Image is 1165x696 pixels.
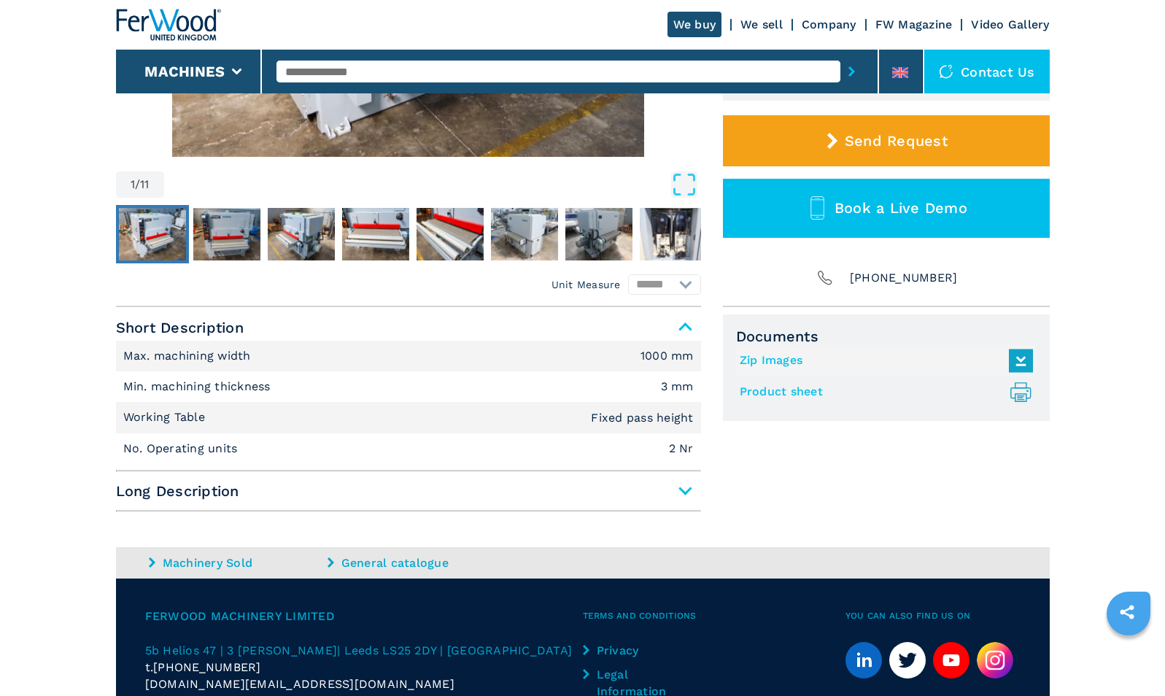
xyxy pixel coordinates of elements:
[414,205,487,263] button: Go to Slide 5
[845,132,948,150] span: Send Request
[168,171,697,198] button: Open Fullscreen
[591,412,693,424] em: Fixed pass height
[835,199,967,217] span: Book a Live Demo
[149,554,324,571] a: Machinery Sold
[123,379,274,395] p: Min. machining thickness
[119,208,186,260] img: 3063d0b06a8877f51b41fd5e5fec1da6
[740,349,1026,373] a: Zip Images
[144,63,225,80] button: Machines
[977,642,1013,678] img: Instagram
[802,18,856,31] a: Company
[1109,594,1145,630] a: sharethis
[145,643,338,657] span: 5b Helios 47 | 3 [PERSON_NAME]
[845,608,1021,625] span: You can also find us on
[265,205,338,263] button: Go to Slide 3
[123,409,209,425] p: Working Table
[140,179,150,190] span: 11
[637,205,710,263] button: Go to Slide 8
[337,643,572,657] span: | Leeds LS25 2DY | [GEOGRAPHIC_DATA]
[740,18,783,31] a: We sell
[551,277,621,292] em: Unit Measure
[583,642,685,659] a: Privacy
[640,350,694,362] em: 1000 mm
[342,208,409,260] img: 75b1b731895b2c2967591bc434313e32
[971,18,1049,31] a: Video Gallery
[723,179,1050,238] button: Book a Live Demo
[889,642,926,678] a: twitter
[661,381,694,393] em: 3 mm
[145,642,583,659] a: 5b Helios 47 | 3 [PERSON_NAME]| Leeds LS25 2DY | [GEOGRAPHIC_DATA]
[153,659,261,676] span: [PHONE_NUMBER]
[145,608,583,625] span: Ferwood Machinery Limited
[116,341,701,465] div: Short Description
[640,208,707,260] img: 96ae6c6f727d5fa29dfe71646b5ea39e
[815,268,835,288] img: Phone
[491,208,558,260] img: 796c224c47c8fcefc0eb2d0aa0cb33dc
[116,205,701,263] nav: Thumbnail Navigation
[740,380,1026,404] a: Product sheet
[562,205,635,263] button: Go to Slide 7
[667,12,722,37] a: We buy
[145,676,454,692] span: [DOMAIN_NAME][EMAIL_ADDRESS][DOMAIN_NAME]
[933,642,969,678] a: youtube
[583,608,845,625] span: Terms and Conditions
[850,268,958,288] span: [PHONE_NUMBER]
[565,208,632,260] img: df1e208f74ad7f49b7b4391d61e70a59
[116,478,701,504] span: Long Description
[488,205,561,263] button: Go to Slide 6
[339,205,412,263] button: Go to Slide 4
[193,208,260,260] img: ac0e0ad145cd2ac755f17dc3a374ce04
[845,642,882,678] a: linkedin
[417,208,484,260] img: 02aae42cd5ee54d7b0ce3464514fb605
[135,179,140,190] span: /
[123,441,241,457] p: No. Operating units
[123,348,255,364] p: Max. machining width
[268,208,335,260] img: 8f6a8160ae933b256c3b47852f9b49d4
[328,554,503,571] a: General catalogue
[924,50,1050,93] div: Contact us
[145,659,583,676] div: t.
[875,18,953,31] a: FW Magazine
[131,179,135,190] span: 1
[736,328,1037,345] span: Documents
[190,205,263,263] button: Go to Slide 2
[116,205,189,263] button: Go to Slide 1
[939,64,953,79] img: Contact us
[669,443,694,455] em: 2 Nr
[116,9,221,41] img: Ferwood
[116,314,701,341] span: Short Description
[723,115,1050,166] button: Send Request
[840,55,863,88] button: submit-button
[1103,630,1154,685] iframe: Chat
